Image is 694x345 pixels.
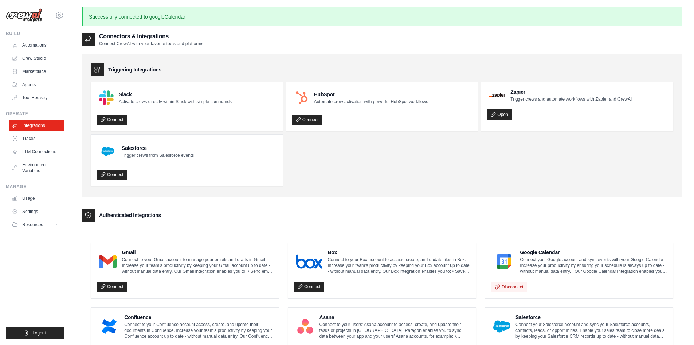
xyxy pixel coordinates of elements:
[99,212,161,219] h3: Authenticated Integrations
[6,8,42,22] img: Logo
[108,66,161,73] h3: Triggering Integrations
[319,322,470,339] p: Connect to your users’ Asana account to access, create, and update their tasks or projects in [GE...
[9,193,64,204] a: Usage
[22,222,43,228] span: Resources
[520,249,667,256] h4: Google Calendar
[314,91,428,98] h4: HubSpot
[119,91,232,98] h4: Slack
[510,88,632,96] h4: Zapier
[9,133,64,144] a: Traces
[124,322,273,339] p: Connect to your Confluence account access, create, and update their documents in Confluence. Incr...
[296,319,314,334] img: Asana Logo
[9,120,64,131] a: Integrations
[319,314,470,321] h4: Asana
[9,53,64,64] a: Crew Studio
[124,314,273,321] h4: Confluence
[99,254,117,269] img: Gmail Logo
[9,159,64,177] a: Environment Variables
[122,249,273,256] h4: Gmail
[97,115,127,125] a: Connect
[99,90,114,105] img: Slack Logo
[314,99,428,105] p: Automate crew activation with powerful HubSpot workflows
[122,257,273,274] p: Connect to your Gmail account to manage your emails and drafts in Gmail. Increase your team’s pro...
[493,254,515,269] img: Google Calendar Logo
[9,219,64,230] button: Resources
[122,144,194,152] h4: Salesforce
[520,257,667,274] p: Connect your Google account and sync events with your Google Calendar. Increase your productivity...
[510,96,632,102] p: Trigger crews and automate workflows with Zapier and CrewAI
[328,257,470,274] p: Connect to your Box account to access, create, and update files in Box. Increase your team’s prod...
[515,314,667,321] h4: Salesforce
[99,319,119,334] img: Confluence Logo
[493,319,510,334] img: Salesforce Logo
[97,282,127,292] a: Connect
[9,79,64,90] a: Agents
[32,330,46,336] span: Logout
[82,7,682,26] p: Successfully connected to googleCalendar
[9,92,64,104] a: Tool Registry
[294,90,309,105] img: HubSpot Logo
[296,254,322,269] img: Box Logo
[119,99,232,105] p: Activate crews directly within Slack with simple commands
[99,32,203,41] h2: Connectors & Integrations
[6,184,64,190] div: Manage
[294,282,324,292] a: Connect
[9,66,64,77] a: Marketplace
[6,327,64,339] button: Logout
[97,170,127,180] a: Connect
[6,111,64,117] div: Operate
[9,146,64,158] a: LLM Connections
[515,322,667,339] p: Connect your Salesforce account and sync your Salesforce accounts, contacts, leads, or opportunit...
[99,41,203,47] p: Connect CrewAI with your favorite tools and platforms
[9,39,64,51] a: Automations
[491,282,527,292] button: Disconnect
[6,31,64,36] div: Build
[9,206,64,217] a: Settings
[487,109,511,120] a: Open
[99,143,117,160] img: Salesforce Logo
[328,249,470,256] h4: Box
[122,152,194,158] p: Trigger crews from Salesforce events
[489,93,505,97] img: Zapier Logo
[292,115,322,125] a: Connect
